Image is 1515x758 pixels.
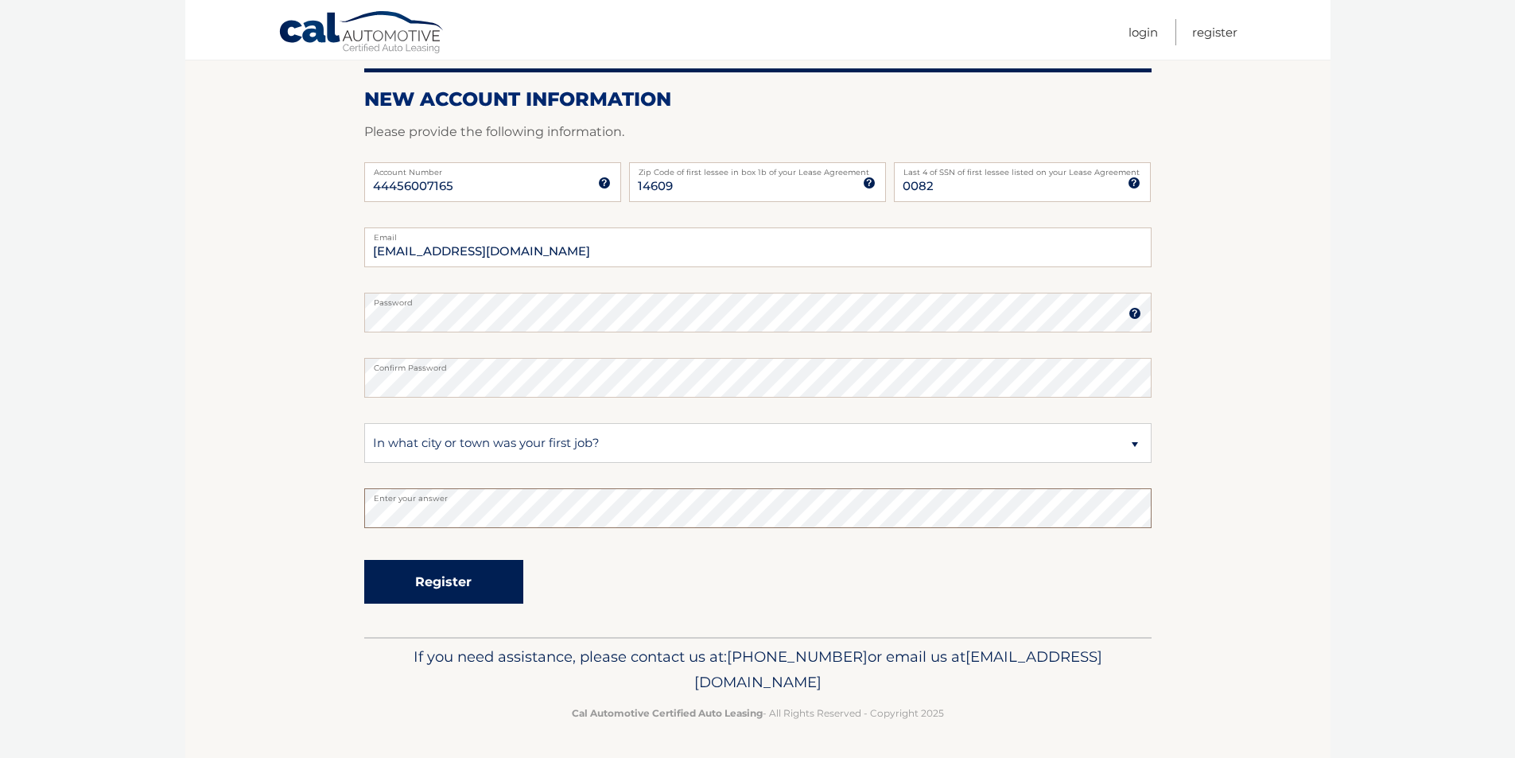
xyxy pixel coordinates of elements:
[364,227,1152,240] label: Email
[1128,19,1158,45] a: Login
[598,177,611,189] img: tooltip.svg
[364,162,621,175] label: Account Number
[364,560,523,604] button: Register
[364,488,1152,501] label: Enter your answer
[572,707,763,719] strong: Cal Automotive Certified Auto Leasing
[1128,307,1141,320] img: tooltip.svg
[629,162,886,175] label: Zip Code of first lessee in box 1b of your Lease Agreement
[364,293,1152,305] label: Password
[364,358,1152,371] label: Confirm Password
[364,87,1152,111] h2: New Account Information
[375,644,1141,695] p: If you need assistance, please contact us at: or email us at
[1128,177,1140,189] img: tooltip.svg
[894,162,1151,175] label: Last 4 of SSN of first lessee listed on your Lease Agreement
[278,10,445,56] a: Cal Automotive
[694,647,1102,691] span: [EMAIL_ADDRESS][DOMAIN_NAME]
[1192,19,1237,45] a: Register
[364,121,1152,143] p: Please provide the following information.
[364,227,1152,267] input: Email
[375,705,1141,721] p: - All Rights Reserved - Copyright 2025
[629,162,886,202] input: Zip Code
[863,177,876,189] img: tooltip.svg
[727,647,868,666] span: [PHONE_NUMBER]
[364,162,621,202] input: Account Number
[894,162,1151,202] input: SSN or EIN (last 4 digits only)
